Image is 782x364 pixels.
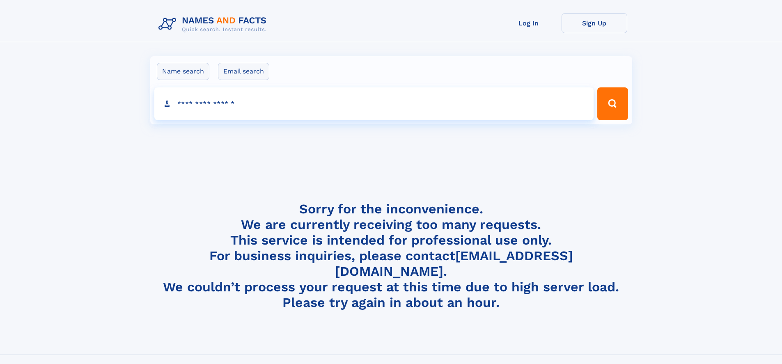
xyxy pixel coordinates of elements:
[218,63,269,80] label: Email search
[157,63,209,80] label: Name search
[154,87,594,120] input: search input
[155,13,273,35] img: Logo Names and Facts
[496,13,562,33] a: Log In
[155,201,627,311] h4: Sorry for the inconvenience. We are currently receiving too many requests. This service is intend...
[562,13,627,33] a: Sign Up
[335,248,573,279] a: [EMAIL_ADDRESS][DOMAIN_NAME]
[597,87,628,120] button: Search Button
